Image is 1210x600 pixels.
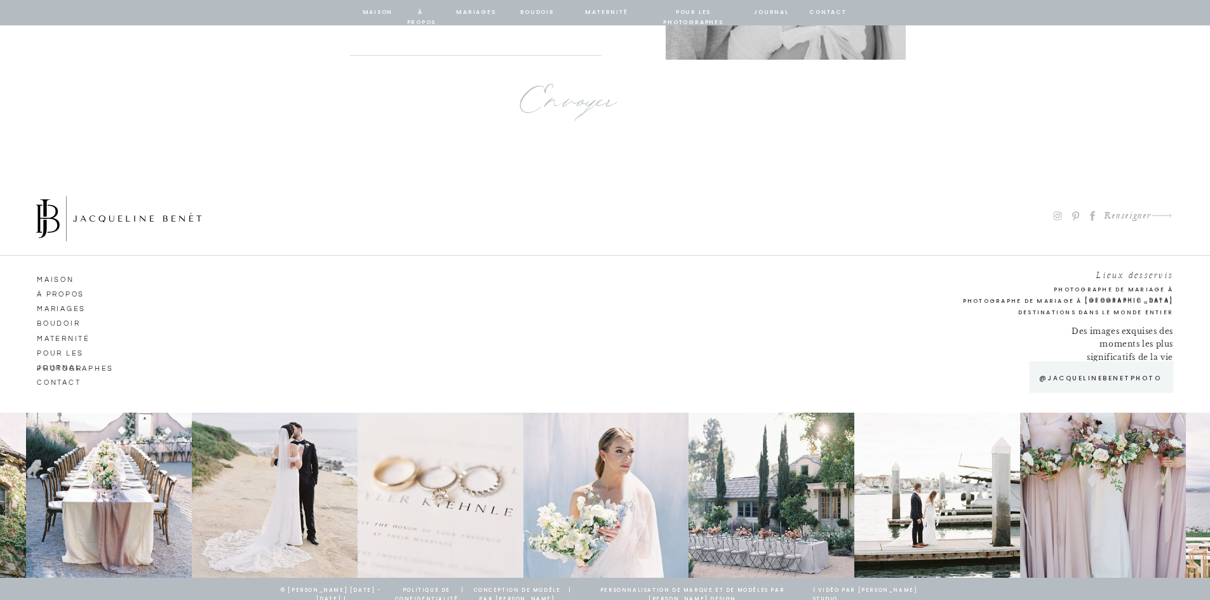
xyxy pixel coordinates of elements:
a: Envoyer [518,79,600,124]
a: MAISON [37,272,109,284]
a: À PROPOS [37,287,109,298]
font: journal [754,8,789,16]
font: Boudoir [37,320,80,327]
a: politique de confidentialité [394,586,460,597]
a: journal [752,7,791,18]
font: Lieux desservis [1096,269,1173,280]
font: pour les photographes [37,350,114,372]
font: Renseigner [1104,210,1151,221]
a: @jacquelinebenetphoto [1033,373,1167,383]
font: à propos [407,8,436,26]
a: Photographe de mariage à [GEOGRAPHIC_DATA] [985,284,1173,295]
font: Maternité [585,8,628,16]
font: maison [363,8,393,16]
a: conception de modèle par [PERSON_NAME] [471,586,564,597]
a: Maternité [37,331,109,343]
a: | Vidéo par [PERSON_NAME] Studio [813,586,920,597]
a: CONTACT [37,375,109,387]
font: MAISON [37,276,74,283]
a: personnalisation de marque et de modèles par [PERSON_NAME] Design [575,586,810,597]
a: maison [363,7,387,18]
font: Des images exquises des moments les plus significatifs de la vie [1072,326,1173,362]
a: Boudoir [37,316,109,328]
a: | [565,586,575,597]
font: À PROPOS [37,291,84,298]
a: BOUDOIR [520,7,556,18]
a: pour les photographes [37,346,150,357]
a: contact [808,7,849,18]
font: Envoyer [518,74,617,150]
a: | [458,586,468,597]
font: contact [809,8,847,16]
font: Mariages [37,305,86,312]
font: CONTACT [37,379,81,386]
font: Mariages [456,8,495,16]
a: à propos [407,7,434,18]
font: Photographe de mariage à [GEOGRAPHIC_DATA] [1054,286,1173,303]
a: journal [37,361,131,372]
font: | [568,587,572,594]
a: Maternité [581,7,633,18]
a: Mariages [37,302,109,313]
font: pour les photographes [663,8,723,26]
a: Renseigner [1104,208,1146,225]
a: Photographe de mariage à [GEOGRAPHIC_DATA] [962,296,1173,307]
font: Destinations dans le monde entier [1018,309,1173,316]
font: BOUDOIR [520,8,555,16]
a: pour les photographes [652,7,735,18]
font: | [461,587,464,594]
a: Mariages [455,7,498,18]
font: journal [37,364,81,371]
font: Maternité [37,335,90,342]
font: @jacquelinebenetphoto [1039,373,1162,383]
font: Photographe de mariage à [GEOGRAPHIC_DATA] [963,297,1174,305]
